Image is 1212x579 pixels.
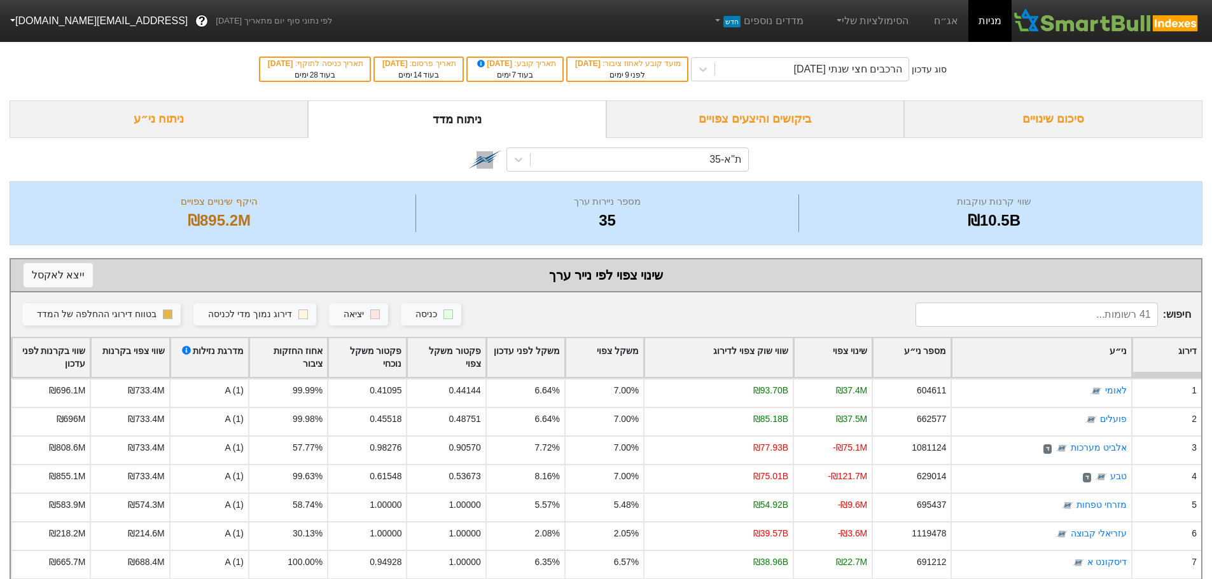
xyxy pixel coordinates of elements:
[449,498,480,512] div: 1.00000
[91,338,169,378] div: Toggle SortBy
[912,63,947,76] div: סוג עדכון
[829,8,914,34] a: הסימולציות שלי
[382,59,410,68] span: [DATE]
[267,69,363,81] div: בעוד ימים
[370,527,401,540] div: 1.00000
[1071,529,1127,539] a: עזריאלי קבוצה
[24,263,93,287] button: ייצא לאקסל
[912,441,946,454] div: 1081124
[370,555,401,569] div: 0.94928
[707,8,809,34] a: מדדים נוספיםחדש
[1192,470,1197,483] div: 4
[614,498,639,512] div: 5.48%
[606,100,905,138] div: ביקושים והיצעים צפויים
[575,59,603,68] span: [DATE]
[574,58,681,69] div: מועד קובע לאחוז ציבור :
[128,441,164,454] div: ₪733.4M
[1090,385,1103,398] img: tase link
[293,527,323,540] div: 30.13%
[293,441,323,454] div: 57.77%
[1192,498,1197,512] div: 5
[614,470,639,483] div: 7.00%
[308,100,606,138] div: ניתוח מדד
[449,555,480,569] div: 1.00000
[12,338,90,378] div: Toggle SortBy
[449,384,480,397] div: 0.44144
[916,303,1158,327] input: 41 רשומות...
[49,470,85,483] div: ₪855.1M
[415,308,437,322] div: כניסה
[1100,414,1127,425] a: פועלים
[1095,471,1108,484] img: tase link
[753,555,788,569] div: ₪38.96B
[917,470,946,483] div: 629014
[169,407,248,435] div: A (1)
[753,498,788,512] div: ₪54.92B
[268,59,295,68] span: [DATE]
[535,384,560,397] div: 6.64%
[208,308,292,322] div: דירוג נמוך מדי לכניסה
[614,412,639,426] div: 7.00%
[917,412,946,426] div: 662577
[128,384,164,397] div: ₪733.4M
[293,412,323,426] div: 99.98%
[753,470,788,483] div: ₪75.01B
[370,384,401,397] div: 0.41095
[26,209,412,232] div: ₪895.2M
[917,555,946,569] div: 691212
[474,58,556,69] div: תאריך קובע :
[310,71,318,79] span: 28
[838,527,868,540] div: -₪3.6M
[836,384,868,397] div: ₪37.4M
[753,441,788,454] div: ₪77.93B
[1076,500,1127,510] a: מזרחי טפחות
[449,470,480,483] div: 0.53673
[836,412,868,426] div: ₪37.5M
[644,338,793,378] div: Toggle SortBy
[614,527,639,540] div: 2.05%
[1072,557,1085,569] img: tase link
[329,303,388,326] button: יציאה
[293,498,323,512] div: 58.74%
[169,550,248,578] div: A (1)
[169,493,248,521] div: A (1)
[1071,443,1127,453] a: אלביט מערכות
[753,527,788,540] div: ₪39.57B
[802,194,1186,209] div: שווי קרנות עוקבות
[449,412,480,426] div: 0.48751
[49,555,85,569] div: ₪665.7M
[535,498,560,512] div: 5.57%
[288,555,323,569] div: 100.00%
[828,470,867,483] div: -₪121.7M
[419,209,795,232] div: 35
[169,435,248,464] div: A (1)
[128,527,164,540] div: ₪214.6M
[917,498,946,512] div: 695437
[614,384,639,397] div: 7.00%
[128,470,164,483] div: ₪733.4M
[625,71,629,79] span: 9
[753,384,788,397] div: ₪93.70B
[49,384,85,397] div: ₪696.1M
[293,384,323,397] div: 99.99%
[794,338,872,378] div: Toggle SortBy
[802,209,1186,232] div: ₪10.5B
[614,555,639,569] div: 6.57%
[401,303,461,326] button: כניסה
[57,412,86,426] div: ₪696M
[128,412,164,426] div: ₪733.4M
[328,338,406,378] div: Toggle SortBy
[381,58,456,69] div: תאריך פרסום :
[169,521,248,550] div: A (1)
[535,412,560,426] div: 6.64%
[1192,555,1197,569] div: 7
[916,303,1191,327] span: חיפוש :
[535,555,560,569] div: 6.35%
[535,527,560,540] div: 2.08%
[1087,557,1127,568] a: דיסקונט א
[10,100,308,138] div: ניתוח ני״ע
[1055,528,1068,541] img: tase link
[1132,338,1201,378] div: Toggle SortBy
[293,470,323,483] div: 99.63%
[1085,414,1097,426] img: tase link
